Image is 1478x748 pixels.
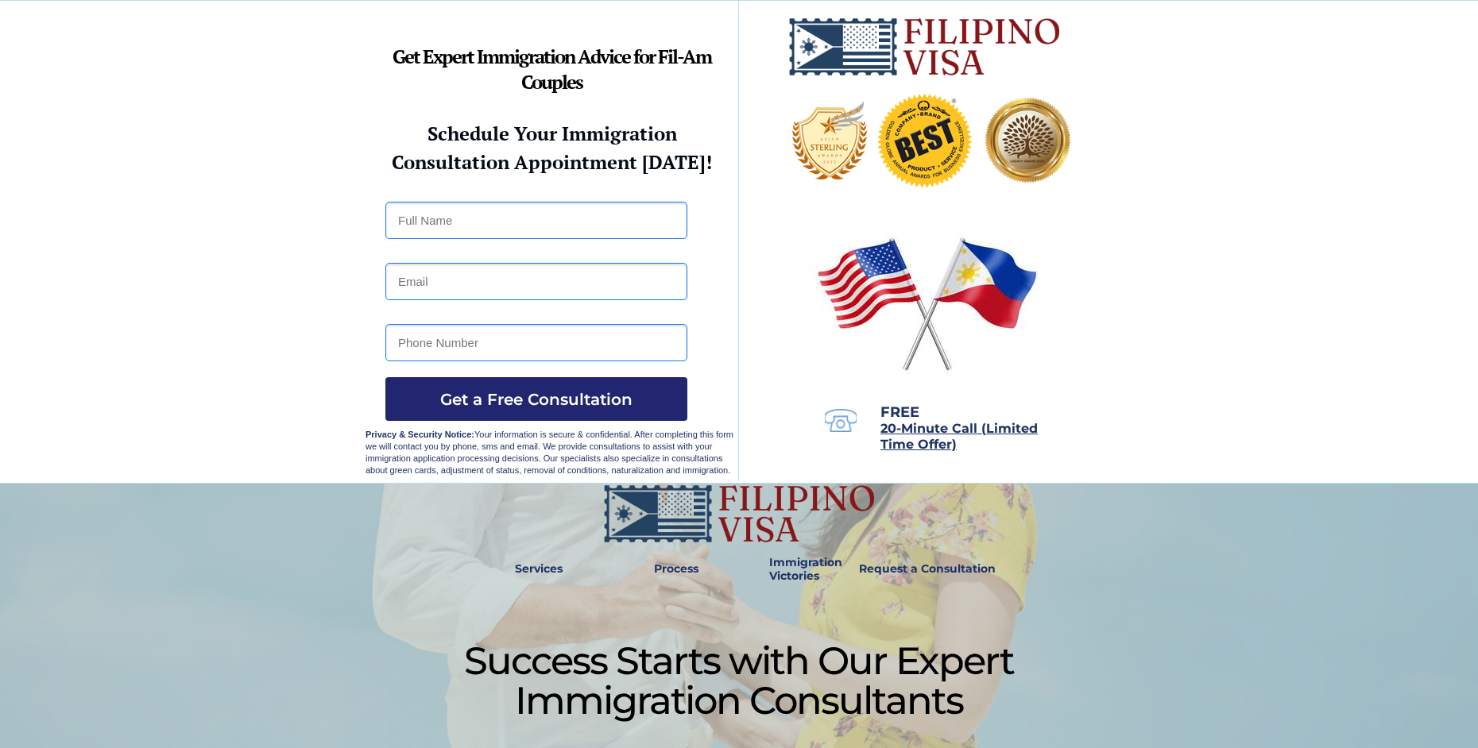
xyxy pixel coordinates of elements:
input: Email [385,263,687,300]
strong: Get Expert Immigration Advice for Fil-Am Couples [393,44,711,94]
strong: Services [515,561,563,576]
strong: Process [654,561,698,576]
a: 20-Minute Call (Limited Time Offer) [880,422,1038,451]
input: Phone Number [385,324,687,361]
strong: Request a Consultation [859,561,996,576]
span: 20-Minute Call (Limited Time Offer) [880,421,1038,452]
span: Your information is secure & confidential. After completing this form we will contact you by phon... [366,430,733,475]
strong: Consultation Appointment [DATE]! [392,149,712,175]
strong: Schedule Your Immigration [428,121,677,146]
strong: Immigration Victories [769,555,842,583]
button: Get a Free Consultation [385,377,687,421]
a: Immigration Victories [763,551,816,588]
a: Services [504,551,573,588]
a: Request a Consultation [852,551,1003,588]
input: Full Name [385,202,687,239]
a: Process [646,551,706,588]
strong: Privacy & Security Notice: [366,430,474,439]
span: FREE [880,403,919,421]
span: Success Starts with Our Expert Immigration Consultants [464,638,1014,723]
span: Get a Free Consultation [385,390,687,409]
